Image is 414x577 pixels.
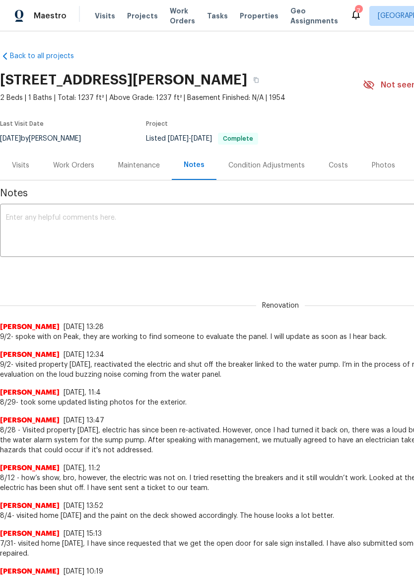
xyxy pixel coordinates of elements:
[247,71,265,89] button: Copy Address
[12,161,29,170] div: Visits
[64,417,104,424] span: [DATE] 13:47
[228,161,305,170] div: Condition Adjustments
[64,465,100,472] span: [DATE], 11:2
[64,502,103,509] span: [DATE] 13:52
[184,160,205,170] div: Notes
[146,135,258,142] span: Listed
[329,161,348,170] div: Costs
[64,351,104,358] span: [DATE] 12:34
[34,11,67,21] span: Maestro
[290,6,338,26] span: Geo Assignments
[168,135,212,142] span: -
[53,161,94,170] div: Work Orders
[127,11,158,21] span: Projects
[64,530,102,537] span: [DATE] 15:13
[240,11,278,21] span: Properties
[191,135,212,142] span: [DATE]
[95,11,115,21] span: Visits
[168,135,189,142] span: [DATE]
[64,389,101,396] span: [DATE], 11:4
[146,121,168,127] span: Project
[207,12,228,19] span: Tasks
[355,6,362,16] div: 7
[64,568,103,575] span: [DATE] 10:19
[256,301,305,311] span: Renovation
[219,136,257,142] span: Complete
[118,161,160,170] div: Maintenance
[372,161,395,170] div: Photos
[64,324,104,330] span: [DATE] 13:28
[170,6,195,26] span: Work Orders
